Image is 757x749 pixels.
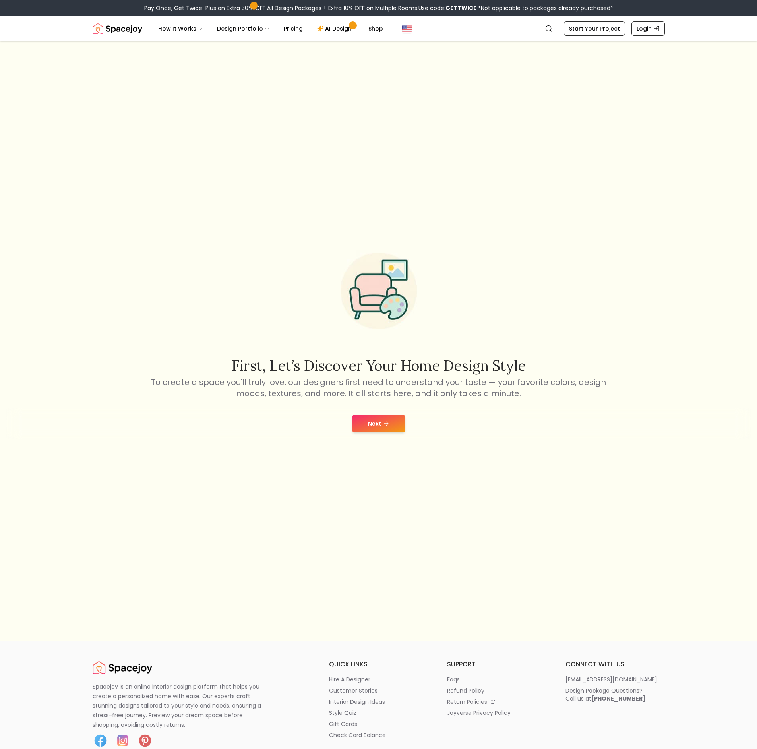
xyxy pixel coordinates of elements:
div: Design Package Questions? Call us at [565,687,645,703]
a: interior design ideas [329,698,428,706]
nav: Main [152,21,389,37]
p: faqs [447,675,460,683]
a: Spacejoy [93,660,152,675]
img: Spacejoy Logo [93,660,152,675]
a: refund policy [447,687,546,695]
p: [EMAIL_ADDRESS][DOMAIN_NAME] [565,675,657,683]
p: hire a designer [329,675,370,683]
img: United States [402,24,412,33]
img: Instagram icon [115,733,131,749]
h6: support [447,660,546,669]
p: refund policy [447,687,484,695]
p: style quiz [329,709,356,717]
span: Use code: [418,4,476,12]
p: return policies [447,698,487,706]
img: Facebook icon [93,733,108,749]
div: Pay Once, Get Twice-Plus an Extra 30% OFF All Design Packages + Extra 10% OFF on Multiple Rooms. [144,4,613,12]
button: Design Portfolio [211,21,276,37]
p: joyverse privacy policy [447,709,511,717]
a: gift cards [329,720,428,728]
h6: connect with us [565,660,665,669]
h2: First, let’s discover your home design style [150,358,608,374]
h6: quick links [329,660,428,669]
p: customer stories [329,687,378,695]
p: interior design ideas [329,698,385,706]
a: Spacejoy [93,21,142,37]
a: Shop [362,21,389,37]
a: [EMAIL_ADDRESS][DOMAIN_NAME] [565,675,665,683]
button: Next [352,415,405,432]
a: return policies [447,698,546,706]
p: Spacejoy is an online interior design platform that helps you create a personalized home with eas... [93,682,271,730]
img: Pinterest icon [137,733,153,749]
a: AI Design [311,21,360,37]
a: joyverse privacy policy [447,709,546,717]
p: To create a space you'll truly love, our designers first need to understand your taste — your fav... [150,377,608,399]
a: Pricing [277,21,309,37]
img: Spacejoy Logo [93,21,142,37]
a: check card balance [329,731,428,739]
a: faqs [447,675,546,683]
a: Design Package Questions?Call us at[PHONE_NUMBER] [565,687,665,703]
a: Login [631,21,665,36]
a: Start Your Project [564,21,625,36]
p: check card balance [329,731,386,739]
span: *Not applicable to packages already purchased* [476,4,613,12]
button: How It Works [152,21,209,37]
b: [PHONE_NUMBER] [591,695,645,703]
a: customer stories [329,687,428,695]
b: GETTWICE [445,4,476,12]
p: gift cards [329,720,357,728]
a: style quiz [329,709,428,717]
nav: Global [93,16,665,41]
img: Start Style Quiz Illustration [328,240,430,342]
a: hire a designer [329,675,428,683]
